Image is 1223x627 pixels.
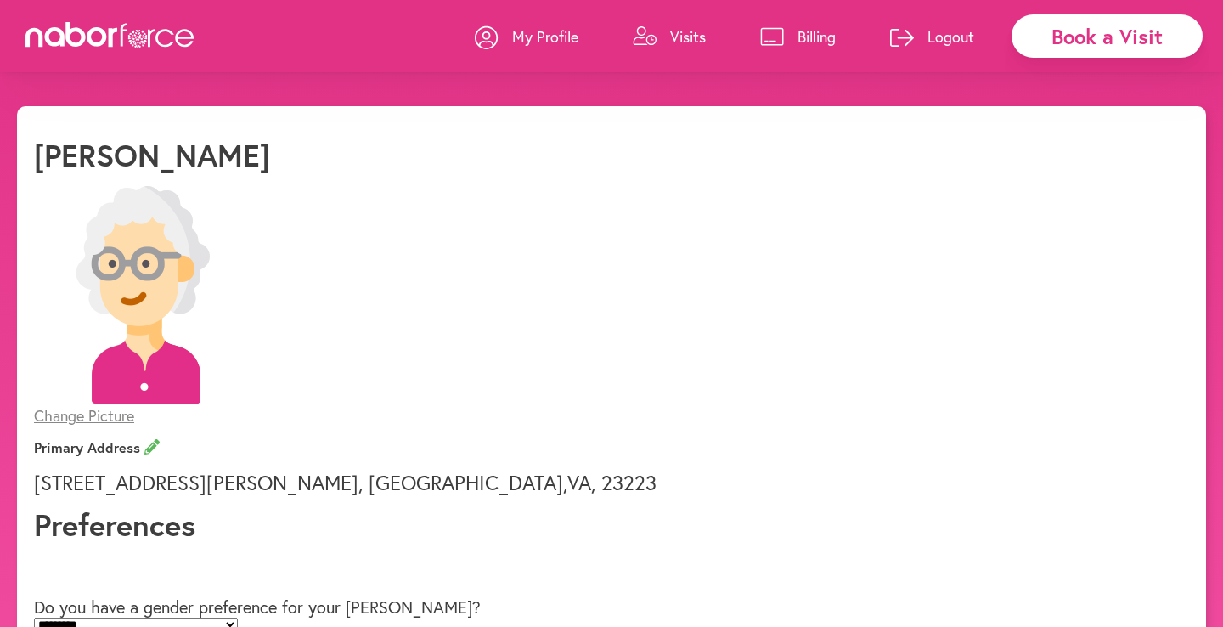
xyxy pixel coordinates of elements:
[927,26,974,47] p: Logout
[475,11,578,62] a: My Profile
[797,26,836,47] p: Billing
[1012,14,1203,58] div: Book a Visit
[760,11,836,62] a: Billing
[670,26,706,47] p: Visits
[34,405,134,426] span: Change Picture
[34,137,270,173] h1: [PERSON_NAME]
[633,11,706,62] a: Visits
[34,596,481,619] label: Do you have a gender preference for your [PERSON_NAME]?
[890,11,974,62] a: Logout
[34,186,251,404] img: efc20bcf08b0dac87679abea64c1faab.png
[512,26,578,47] p: My Profile
[34,506,1189,543] h1: Preferences
[34,471,1189,495] p: [STREET_ADDRESS][PERSON_NAME] , [GEOGRAPHIC_DATA] , VA , 23223
[34,439,1189,456] h3: Primary Address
